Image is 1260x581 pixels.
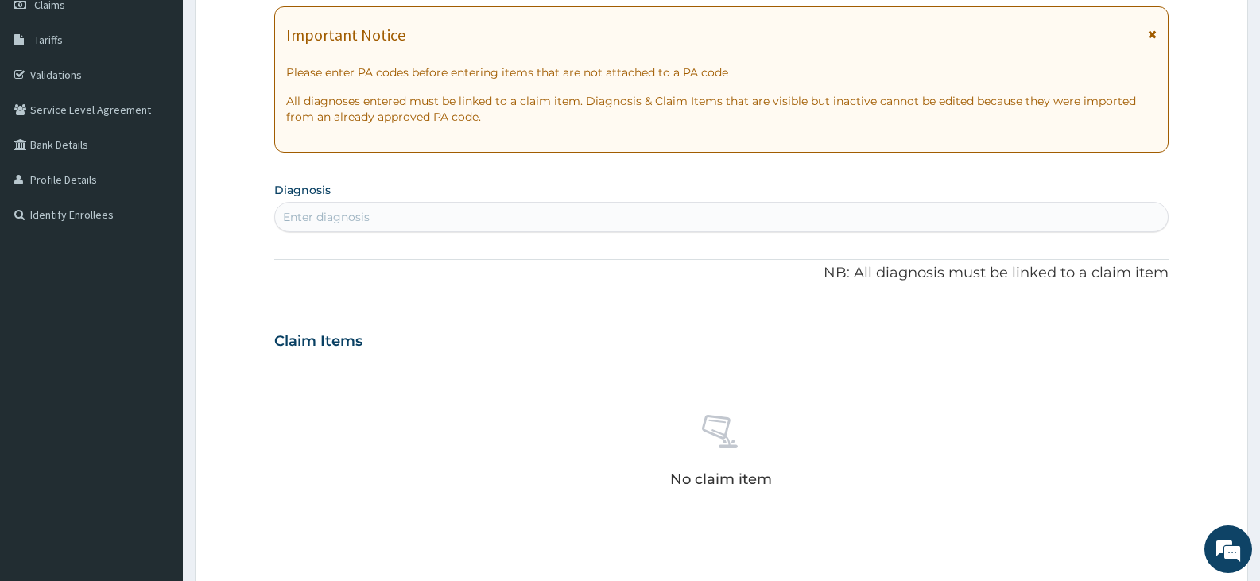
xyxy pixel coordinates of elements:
p: No claim item [670,471,772,487]
div: Minimize live chat window [261,8,299,46]
h1: Important Notice [286,26,405,44]
label: Diagnosis [274,182,331,198]
div: Chat with us now [83,89,267,110]
p: Please enter PA codes before entering items that are not attached to a PA code [286,64,1157,80]
img: d_794563401_company_1708531726252_794563401 [29,79,64,119]
span: We're online! [92,184,219,344]
p: All diagnoses entered must be linked to a claim item. Diagnosis & Claim Items that are visible bu... [286,93,1157,125]
span: Tariffs [34,33,63,47]
textarea: Type your message and hit 'Enter' [8,401,303,456]
h3: Claim Items [274,333,362,351]
p: NB: All diagnosis must be linked to a claim item [274,263,1169,284]
div: Enter diagnosis [283,209,370,225]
